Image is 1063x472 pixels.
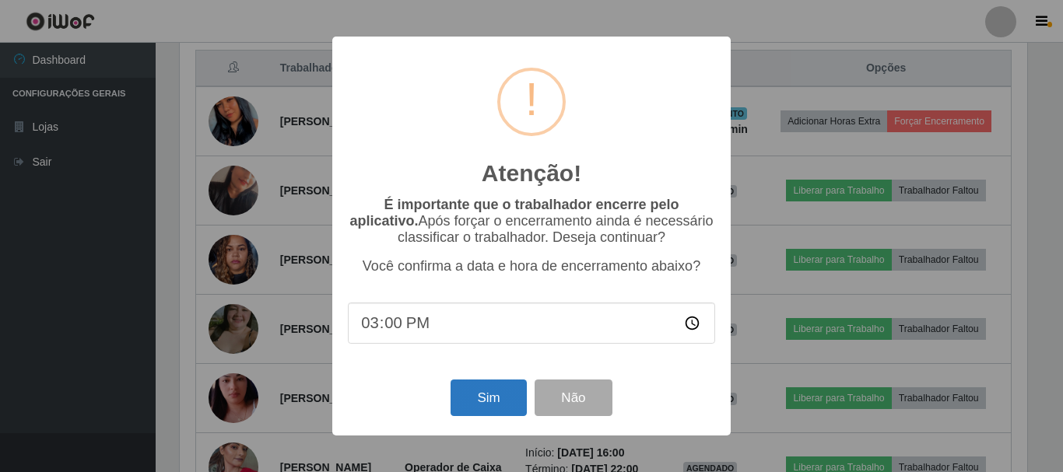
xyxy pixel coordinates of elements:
[349,197,679,229] b: É importante que o trabalhador encerre pelo aplicativo.
[348,197,715,246] p: Após forçar o encerramento ainda é necessário classificar o trabalhador. Deseja continuar?
[451,379,526,416] button: Sim
[348,258,715,274] p: Você confirma a data e hora de encerramento abaixo?
[535,379,612,416] button: Não
[482,159,581,187] h2: Atenção!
